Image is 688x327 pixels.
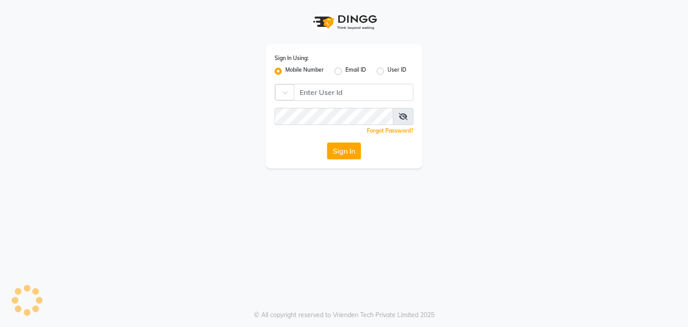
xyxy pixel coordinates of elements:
label: Email ID [345,66,366,77]
input: Username [275,108,393,125]
label: Mobile Number [285,66,324,77]
a: Forgot Password? [367,127,413,134]
img: logo1.svg [308,9,380,35]
button: Sign In [327,142,361,159]
label: User ID [387,66,406,77]
label: Sign In Using: [275,54,309,62]
input: Username [294,84,413,101]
